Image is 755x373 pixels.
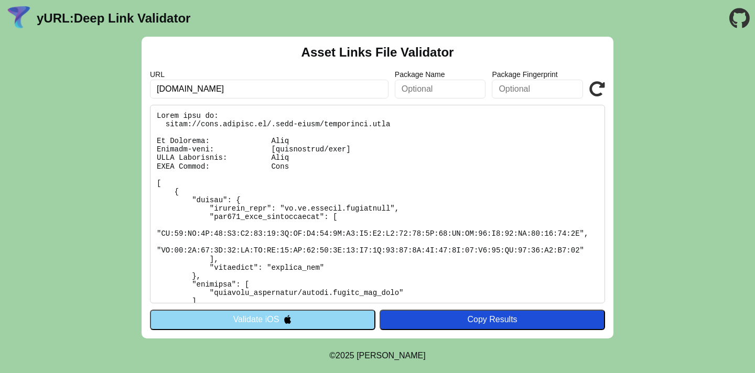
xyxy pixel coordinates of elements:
pre: Lorem ipsu do: sitam://cons.adipisc.el/.sedd-eiusm/temporinci.utla Et Dolorema: Aliq Enimadm-veni... [150,105,605,303]
label: URL [150,70,389,79]
input: Optional [395,80,486,98]
button: Validate iOS [150,310,375,330]
footer: © [329,338,425,373]
label: Package Fingerprint [492,70,583,79]
img: appleIcon.svg [283,315,292,324]
a: Michael Ibragimchayev's Personal Site [357,351,426,360]
label: Package Name [395,70,486,79]
input: Required [150,80,389,98]
h2: Asset Links File Validator [301,45,454,60]
a: yURL:Deep Link Validator [37,11,190,26]
input: Optional [492,80,583,98]
button: Copy Results [380,310,605,330]
div: Copy Results [385,315,600,324]
span: 2025 [336,351,354,360]
img: yURL Logo [5,5,33,32]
